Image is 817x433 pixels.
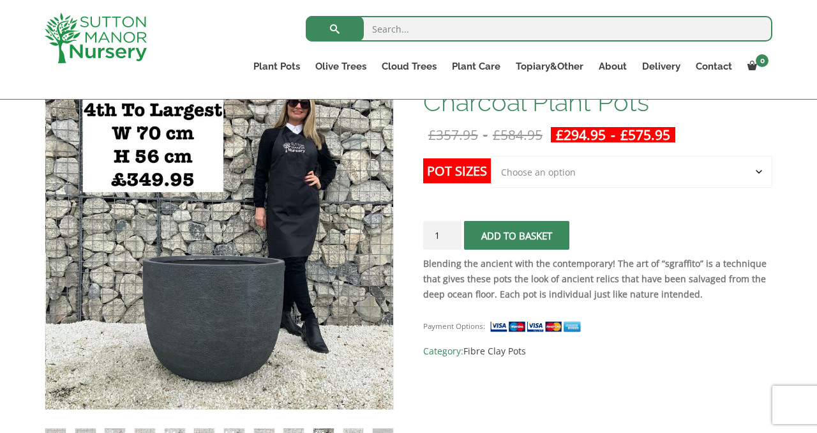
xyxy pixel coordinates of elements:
[45,13,147,63] img: logo
[374,57,444,75] a: Cloud Trees
[423,257,767,300] strong: Blending the ancient with the contemporary! The art of “sgraffito” is a technique that gives thes...
[423,221,461,250] input: Product quantity
[490,320,585,333] img: payment supported
[493,126,500,144] span: £
[423,158,491,183] label: Pot Sizes
[444,57,508,75] a: Plant Care
[634,57,688,75] a: Delivery
[423,62,772,116] h1: The Egg Pot Fibre Clay Charcoal Plant Pots
[463,345,526,357] a: Fibre Clay Pots
[423,321,485,331] small: Payment Options:
[551,127,675,142] ins: -
[464,221,569,250] button: Add to basket
[493,126,543,144] bdi: 584.95
[306,16,772,42] input: Search...
[308,57,374,75] a: Olive Trees
[556,126,606,144] bdi: 294.95
[756,54,768,67] span: 0
[428,126,478,144] bdi: 357.95
[508,57,591,75] a: Topiary&Other
[423,344,772,359] span: Category:
[246,57,308,75] a: Plant Pots
[620,126,670,144] bdi: 575.95
[688,57,740,75] a: Contact
[740,57,772,75] a: 0
[556,126,564,144] span: £
[591,57,634,75] a: About
[423,127,548,142] del: -
[428,126,436,144] span: £
[620,126,628,144] span: £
